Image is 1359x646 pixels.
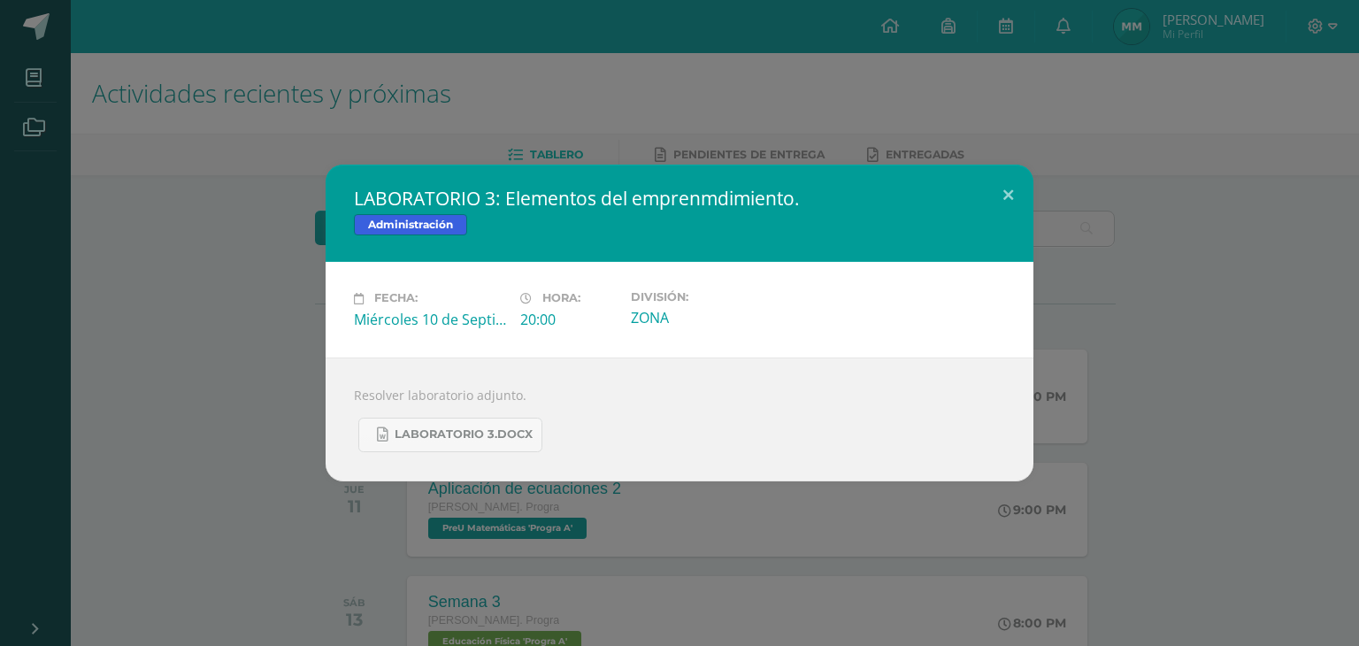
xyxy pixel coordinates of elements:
div: Resolver laboratorio adjunto. [326,358,1033,481]
div: Miércoles 10 de Septiembre [354,310,506,329]
div: ZONA [631,308,783,327]
span: Hora: [542,292,580,305]
a: LABORATORIO 3.docx [358,418,542,452]
h2: LABORATORIO 3: Elementos del emprenmdimiento. [354,186,1005,211]
div: 20:00 [520,310,617,329]
label: División: [631,290,783,304]
button: Close (Esc) [983,165,1033,225]
span: Administración [354,214,467,235]
span: LABORATORIO 3.docx [395,427,533,442]
span: Fecha: [374,292,418,305]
